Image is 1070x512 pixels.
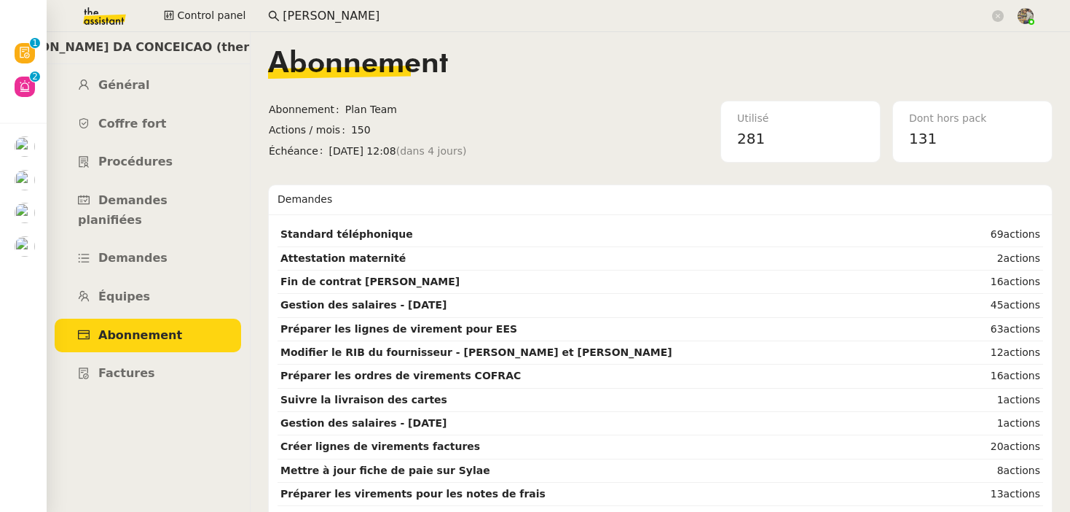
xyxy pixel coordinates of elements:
[177,7,245,24] span: Control panel
[949,271,1043,294] td: 16
[98,78,149,92] span: Général
[949,435,1043,459] td: 20
[283,7,989,26] input: Rechercher
[55,107,241,141] a: Coffre fort
[1018,8,1034,24] img: 388bd129-7e3b-4cb1-84b4-92a3d763e9b7
[98,328,182,342] span: Abonnement
[280,370,521,381] strong: Préparer les ordres de virements COFRAC
[15,136,35,157] img: users%2FHIWaaSoTa5U8ssS5t403NQMyZZE3%2Favatar%2Fa4be050e-05fa-4f28-bbe7-e7e8e4788720
[1004,488,1040,500] span: actions
[949,483,1043,506] td: 13
[32,38,38,51] p: 1
[98,155,173,168] span: Procédures
[55,319,241,353] a: Abonnement
[1004,417,1040,429] span: actions
[949,341,1043,365] td: 12
[280,323,517,335] strong: Préparer les lignes de virement pour EES
[32,71,38,85] p: 2
[280,441,480,452] strong: Créer lignes de virements factures
[280,346,672,358] strong: Modifier le RIB du fournisseur - [PERSON_NAME] et [PERSON_NAME]
[98,290,150,303] span: Équipes
[1004,299,1040,311] span: actions
[98,366,155,380] span: Factures
[949,412,1043,435] td: 1
[98,251,168,265] span: Demandes
[949,318,1043,341] td: 63
[280,465,490,476] strong: Mettre à jour fiche de paie sur Sylae
[280,394,447,406] strong: Suivre la livraison des cartes
[55,280,241,314] a: Équipes
[1004,394,1040,406] span: actions
[1004,346,1040,358] span: actions
[1004,323,1040,335] span: actions
[1004,276,1040,287] span: actions
[15,203,35,223] img: users%2FHIWaaSoTa5U8ssS5t403NQMyZZE3%2Favatar%2Fa4be050e-05fa-4f28-bbe7-e7e8e4788720
[15,170,35,190] img: users%2FHIWaaSoTa5U8ssS5t403NQMyZZE3%2Favatar%2Fa4be050e-05fa-4f28-bbe7-e7e8e4788720
[949,247,1043,271] td: 2
[1004,441,1040,452] span: actions
[30,71,40,82] nz-badge-sup: 2
[280,488,546,500] strong: Préparer les virements pour les notes de frais
[55,241,241,276] a: Demandes
[155,6,254,26] button: Control panel
[1004,228,1040,240] span: actions
[949,459,1043,483] td: 8
[949,389,1043,412] td: 1
[280,228,413,240] strong: Standard téléphonique
[55,184,241,237] a: Demandes planifiées
[15,236,35,257] img: users%2FHIWaaSoTa5U8ssS5t403NQMyZZE3%2Favatar%2Fa4be050e-05fa-4f28-bbe7-e7e8e4788720
[949,365,1043,388] td: 16
[78,193,168,227] span: Demandes planifiées
[30,38,40,48] nz-badge-sup: 1
[949,223,1043,247] td: 69
[280,417,447,429] strong: Gestion des salaires - [DATE]
[280,252,406,264] strong: Attestation maternité
[1004,370,1040,381] span: actions
[55,145,241,179] a: Procédures
[98,117,167,131] span: Coffre fort
[949,294,1043,317] td: 45
[1,38,299,58] span: [PERSON_NAME] DA CONCEICAO (thermisure)
[55,69,241,103] a: Général
[1004,465,1040,476] span: actions
[280,299,447,311] strong: Gestion des salaires - [DATE]
[1004,252,1040,264] span: actions
[280,276,460,287] strong: Fin de contrat [PERSON_NAME]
